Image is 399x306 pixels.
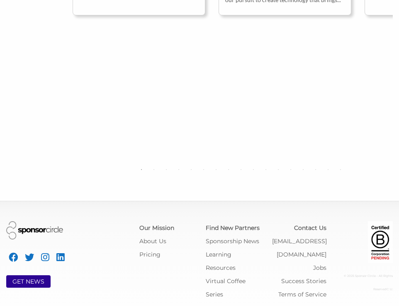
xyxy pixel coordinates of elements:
[336,165,345,174] button: 17
[313,264,326,271] a: Jobs
[6,221,63,239] img: Sponsor Circle Logo
[294,224,326,232] a: Contact Us
[272,237,327,258] a: [EMAIL_ADDRESS][DOMAIN_NAME]
[199,165,208,174] button: 6
[137,165,146,174] button: 1
[387,287,393,291] span: C: U:
[249,165,258,174] button: 10
[187,165,195,174] button: 5
[278,291,326,298] a: Terms of Service
[287,165,295,174] button: 13
[139,237,166,245] a: About Us
[150,165,158,174] button: 2
[12,278,44,285] a: GET NEWS
[162,165,170,174] button: 3
[212,165,220,174] button: 7
[324,165,332,174] button: 16
[274,165,282,174] button: 12
[206,277,246,298] a: Virtual Coffee Series
[368,221,393,263] img: Certified Corporation Pending Logo
[237,165,245,174] button: 9
[139,224,174,232] a: Our Mission
[206,251,236,271] a: Learning Resources
[262,165,270,174] button: 11
[339,269,393,296] div: © 2025 Sponsor Circle - All Rights Reserved
[175,165,183,174] button: 4
[281,277,326,285] a: Success Stories
[224,165,233,174] button: 8
[311,165,320,174] button: 15
[206,224,260,232] a: Find New Partners
[299,165,307,174] button: 14
[139,251,161,258] a: Pricing
[206,237,259,245] a: Sponsorship News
